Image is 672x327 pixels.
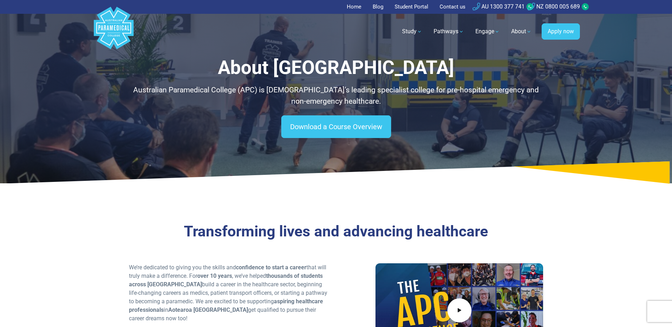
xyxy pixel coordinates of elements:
[507,22,536,41] a: About
[129,85,543,107] p: Australian Paramedical College (APC) is [DEMOGRAPHIC_DATA]’s leading specialist college for pre-h...
[527,3,580,10] a: NZ 0800 005 689
[473,3,525,10] a: AU 1300 377 741
[398,22,427,41] a: Study
[542,23,580,40] a: Apply now
[281,115,391,138] a: Download a Course Overview
[197,272,232,279] strong: over 10 years
[129,223,543,241] h3: Transforming lives and advancing healthcare
[236,264,306,271] strong: confidence to start a career
[471,22,504,41] a: Engage
[129,263,332,323] p: We’re dedicated to giving you the skills and that will truly make a difference. For , we’ve helpe...
[429,22,468,41] a: Pathways
[129,57,543,79] h1: About [GEOGRAPHIC_DATA]
[168,306,248,313] strong: Aotearoa [GEOGRAPHIC_DATA]
[92,14,135,50] a: Australian Paramedical College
